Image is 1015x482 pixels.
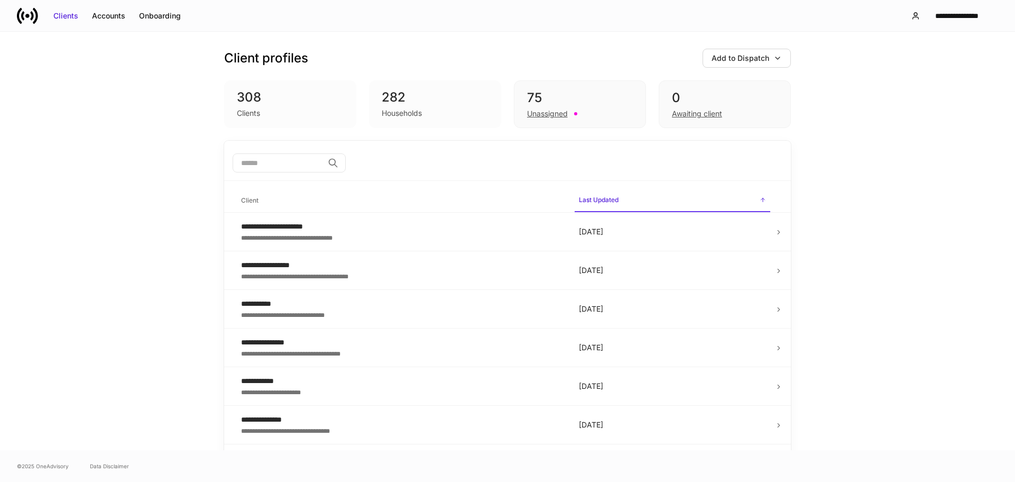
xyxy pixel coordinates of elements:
[579,226,766,237] p: [DATE]
[712,53,769,63] div: Add to Dispatch
[17,462,69,470] span: © 2025 OneAdvisory
[579,304,766,314] p: [DATE]
[527,89,633,106] div: 75
[575,189,770,212] span: Last Updated
[672,89,778,106] div: 0
[47,7,85,24] button: Clients
[224,50,308,67] h3: Client profiles
[579,420,766,430] p: [DATE]
[92,11,125,21] div: Accounts
[382,108,422,119] div: Households
[237,190,566,212] span: Client
[90,462,129,470] a: Data Disclaimer
[241,195,259,205] h6: Client
[132,7,188,24] button: Onboarding
[237,108,260,119] div: Clients
[514,80,646,128] div: 75Unassigned
[85,7,132,24] button: Accounts
[579,381,766,392] p: [DATE]
[703,49,791,68] button: Add to Dispatch
[659,80,791,128] div: 0Awaiting client
[139,11,181,21] div: Onboarding
[382,89,488,106] div: 282
[53,11,78,21] div: Clients
[237,89,344,106] div: 308
[579,195,619,205] h6: Last Updated
[579,342,766,353] p: [DATE]
[672,108,722,119] div: Awaiting client
[579,265,766,276] p: [DATE]
[527,108,568,119] div: Unassigned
